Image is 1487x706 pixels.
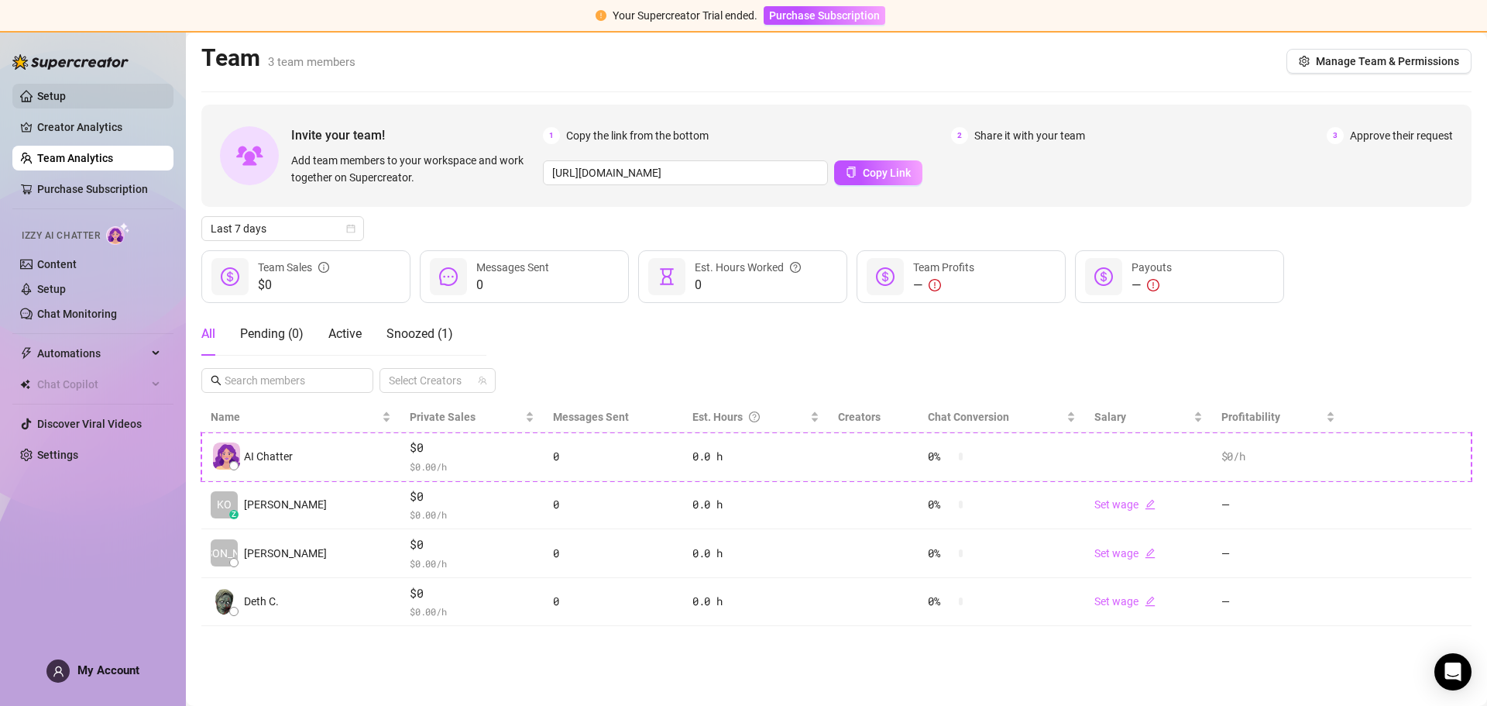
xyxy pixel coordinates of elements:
[410,604,534,619] span: $ 0.00 /h
[553,496,674,513] div: 0
[829,402,919,432] th: Creators
[240,325,304,343] div: Pending ( 0 )
[22,229,100,243] span: Izzy AI Chatter
[229,510,239,519] div: z
[1221,411,1280,423] span: Profitability
[410,507,534,522] span: $ 0.00 /h
[53,666,64,677] span: user
[37,115,161,139] a: Creator Analytics
[764,9,885,22] a: Purchase Subscription
[106,222,130,245] img: AI Chatter
[291,126,543,145] span: Invite your team!
[268,55,355,69] span: 3 team members
[291,152,537,186] span: Add team members to your workspace and work together on Supercreator.
[201,43,355,73] h2: Team
[1145,548,1156,559] span: edit
[37,283,66,295] a: Setup
[37,418,142,430] a: Discover Viral Videos
[913,276,974,294] div: —
[692,448,819,465] div: 0.0 h
[951,127,968,144] span: 2
[1434,653,1472,691] div: Open Intercom Messenger
[553,411,629,423] span: Messages Sent
[928,448,953,465] span: 0 %
[211,217,355,240] span: Last 7 days
[1212,529,1344,578] td: —
[1212,481,1344,530] td: —
[37,308,117,320] a: Chat Monitoring
[20,379,30,390] img: Chat Copilot
[244,448,293,465] span: AI Chatter
[258,259,329,276] div: Team Sales
[1327,127,1344,144] span: 3
[37,152,113,164] a: Team Analytics
[1094,595,1156,608] a: Set wageedit
[692,593,819,610] div: 0.0 h
[769,9,880,22] span: Purchase Subscription
[928,496,953,513] span: 0 %
[553,448,674,465] div: 0
[37,372,147,397] span: Chat Copilot
[1094,411,1126,423] span: Salary
[1147,279,1159,291] span: exclamation-circle
[1094,547,1156,560] a: Set wageedit
[790,259,801,276] span: question-circle
[439,267,458,286] span: message
[1094,267,1113,286] span: dollar-circle
[1299,56,1310,67] span: setting
[613,9,757,22] span: Your Supercreator Trial ended.
[692,496,819,513] div: 0.0 h
[77,663,139,677] span: My Account
[410,584,534,603] span: $0
[566,127,709,144] span: Copy the link from the bottom
[553,593,674,610] div: 0
[1221,448,1335,465] div: $0 /h
[596,10,606,21] span: exclamation-circle
[1132,276,1172,294] div: —
[211,589,237,615] img: Deth Club
[12,54,129,70] img: logo-BBDzfeDw.svg
[863,167,911,179] span: Copy Link
[695,276,801,294] span: 0
[913,261,974,274] span: Team Profits
[37,341,147,366] span: Automations
[244,593,279,610] span: Deth C.
[1145,499,1156,510] span: edit
[764,6,885,25] button: Purchase Subscription
[928,411,1009,423] span: Chat Conversion
[695,259,801,276] div: Est. Hours Worked
[928,545,953,562] span: 0 %
[225,372,352,389] input: Search members
[1132,261,1172,274] span: Payouts
[318,259,329,276] span: info-circle
[244,545,327,562] span: [PERSON_NAME]
[834,160,922,185] button: Copy Link
[20,347,33,360] span: thunderbolt
[543,127,560,144] span: 1
[692,545,819,562] div: 0.0 h
[749,408,760,425] span: question-circle
[553,545,674,562] div: 0
[410,411,476,423] span: Private Sales
[929,279,941,291] span: exclamation-circle
[410,556,534,571] span: $ 0.00 /h
[1350,127,1453,144] span: Approve their request
[386,326,453,341] span: Snoozed ( 1 )
[37,449,78,461] a: Settings
[221,267,239,286] span: dollar-circle
[211,375,222,386] span: search
[846,167,857,177] span: copy
[476,261,549,274] span: Messages Sent
[213,443,240,470] img: izzy-ai-chatter-avatar-DDCN_rTZ.svg
[346,224,355,233] span: calendar
[258,276,329,294] span: $0
[201,325,215,343] div: All
[410,439,534,457] span: $0
[876,267,895,286] span: dollar-circle
[1316,55,1459,67] span: Manage Team & Permissions
[410,487,534,506] span: $0
[658,267,676,286] span: hourglass
[928,593,953,610] span: 0 %
[37,90,66,102] a: Setup
[1212,578,1344,627] td: —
